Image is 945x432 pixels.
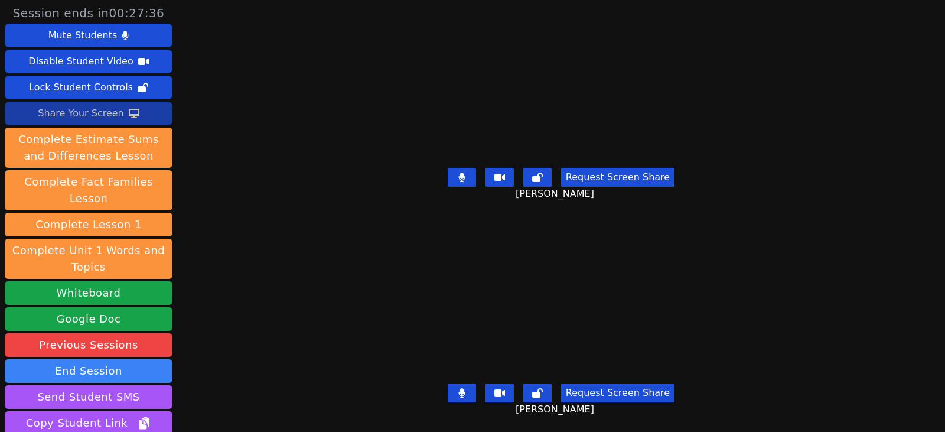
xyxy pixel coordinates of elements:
[5,359,172,383] button: End Session
[28,52,133,71] div: Disable Student Video
[5,307,172,331] a: Google Doc
[5,50,172,73] button: Disable Student Video
[5,170,172,210] button: Complete Fact Families Lesson
[5,102,172,125] button: Share Your Screen
[5,239,172,279] button: Complete Unit 1 Words and Topics
[516,402,597,417] span: [PERSON_NAME]
[29,78,133,97] div: Lock Student Controls
[26,415,151,431] span: Copy Student Link
[13,5,165,21] span: Session ends in
[5,213,172,236] button: Complete Lesson 1
[5,128,172,168] button: Complete Estimate Sums and Differences Lesson
[38,104,124,123] div: Share Your Screen
[561,384,674,402] button: Request Screen Share
[5,333,172,357] a: Previous Sessions
[561,168,674,187] button: Request Screen Share
[48,26,117,45] div: Mute Students
[5,281,172,305] button: Whiteboard
[109,6,165,20] time: 00:27:36
[5,385,172,409] button: Send Student SMS
[5,24,172,47] button: Mute Students
[5,76,172,99] button: Lock Student Controls
[516,187,597,201] span: [PERSON_NAME]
